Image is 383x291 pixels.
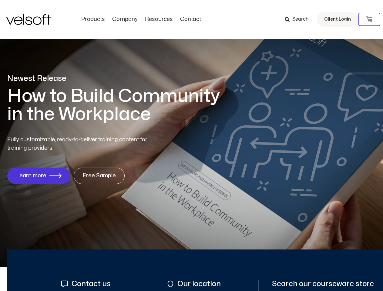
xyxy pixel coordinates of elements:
[272,280,374,288] span: Search our courseware store
[6,14,51,25] img: Velsoft Training Materials
[7,135,158,152] p: Fully customizable, ready-to-deliver training content for training providers.
[78,16,109,23] a: ProductsMenu Toggle
[176,16,205,23] a: ContactMenu Toggle
[78,16,205,23] nav: Menu
[7,73,229,84] p: Newest Release
[7,168,70,184] a: Learn more
[109,16,141,23] a: CompanyMenu Toggle
[74,168,125,184] a: Free Sample
[292,15,309,23] span: Search
[141,16,176,23] a: ResourcesMenu Toggle
[16,173,46,179] span: Learn more
[317,12,358,27] a: Client Login
[7,87,229,123] h1: How to Build Community in the Workplace
[70,280,111,288] span: Contact us
[176,280,221,288] span: Our location
[324,15,351,23] span: Client Login
[82,173,116,179] span: Free Sample
[285,14,313,25] a: Search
